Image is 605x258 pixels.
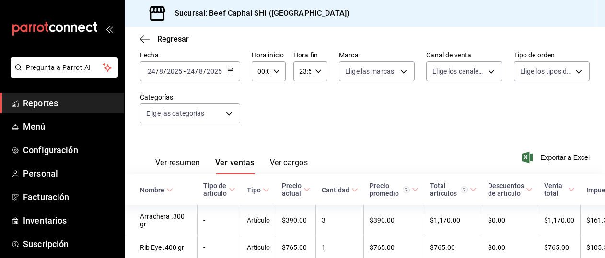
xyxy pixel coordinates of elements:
td: 3 [316,205,364,236]
button: Exportar a Excel [524,152,590,163]
span: Menú [23,120,116,133]
span: Elige las categorías [146,109,205,118]
label: Hora inicio [252,52,286,58]
span: Tipo [247,186,269,194]
span: Precio actual [282,182,310,197]
span: / [156,67,159,75]
span: Nombre [140,186,173,194]
span: Personal [23,167,116,180]
div: Total artículos [430,182,468,197]
label: Categorías [140,94,240,101]
label: Tipo de orden [514,52,590,58]
span: Suscripción [23,237,116,250]
span: Total artículos [430,182,477,197]
button: Ver ventas [215,158,255,174]
span: Precio promedio [370,182,419,197]
td: - [198,205,241,236]
input: -- [147,67,156,75]
input: ---- [166,67,183,75]
label: Fecha [140,52,240,58]
div: Precio actual [282,182,302,197]
button: Pregunta a Parrot AI [11,57,118,78]
span: - [184,67,186,75]
div: Venta total [544,182,566,197]
div: Precio promedio [370,182,410,197]
span: / [203,67,206,75]
button: Ver resumen [155,158,200,174]
div: Cantidad [322,186,349,194]
span: Inventarios [23,214,116,227]
td: $1,170.00 [424,205,482,236]
div: Tipo [247,186,261,194]
div: Nombre [140,186,164,194]
input: -- [198,67,203,75]
h3: Sucursal: Beef Capital SHI ([GEOGRAPHIC_DATA]) [167,8,349,19]
div: Descuentos de artículo [488,182,524,197]
span: Pregunta a Parrot AI [26,63,103,73]
td: $390.00 [364,205,424,236]
span: / [163,67,166,75]
span: Elige los canales de venta [432,67,484,76]
div: navigation tabs [155,158,308,174]
td: Arrachera .300 gr [125,205,198,236]
td: Artículo [241,205,276,236]
span: Tipo de artículo [203,182,235,197]
span: Configuración [23,144,116,157]
span: Reportes [23,97,116,110]
input: ---- [206,67,222,75]
td: $1,170.00 [538,205,581,236]
label: Hora fin [293,52,327,58]
span: Cantidad [322,186,358,194]
input: -- [159,67,163,75]
span: Elige las marcas [345,67,394,76]
label: Canal de venta [426,52,502,58]
input: -- [186,67,195,75]
span: Facturación [23,191,116,203]
span: / [195,67,198,75]
svg: Precio promedio = Total artículos / cantidad [403,186,410,193]
a: Pregunta a Parrot AI [7,69,118,79]
div: Tipo de artículo [203,182,227,197]
svg: El total artículos considera cambios de precios en los artículos así como costos adicionales por ... [461,186,468,193]
label: Marca [339,52,415,58]
span: Venta total [544,182,575,197]
span: Descuentos de artículo [488,182,533,197]
button: Ver cargos [270,158,308,174]
span: Regresar [157,34,189,44]
button: open_drawer_menu [105,25,113,33]
td: $390.00 [276,205,316,236]
span: Elige los tipos de orden [520,67,572,76]
button: Regresar [140,34,189,44]
td: $0.00 [482,205,538,236]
